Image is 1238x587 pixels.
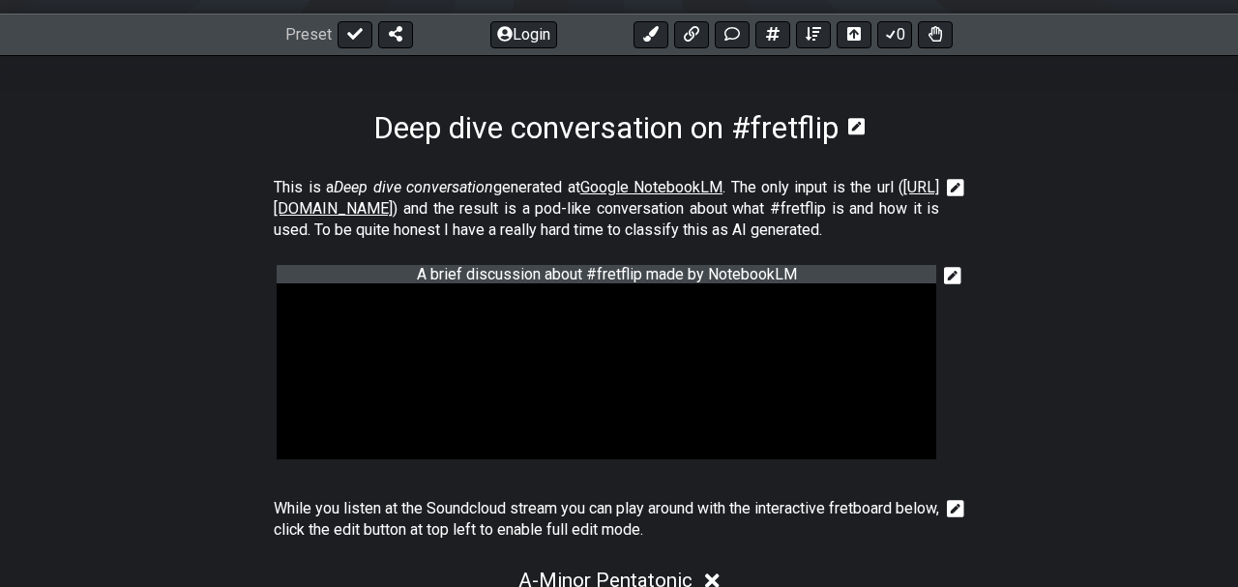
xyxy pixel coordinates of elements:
button: Share Preset [378,21,413,48]
button: Done edit! [338,21,372,48]
button: Add media link [674,21,709,48]
iframe: Media Embed [278,284,935,458]
p: While you listen at the Soundcloud stream you can play around with the interactive fretboard belo... [274,498,939,542]
span: Click to edit [274,498,939,542]
i: Edit [947,177,964,200]
span: Click to edit [274,177,939,242]
div: A brief discussion about #fretflip made by NotebookLM [277,265,936,283]
i: Edit [944,265,961,288]
button: Open sort Window [796,21,831,48]
i: Edit [947,498,964,521]
button: Add Text [715,21,750,48]
button: Add scale/chord fretkit item [755,21,790,48]
span: Preset [285,25,332,44]
button: Toggle Dexterity for all fretkits [918,21,953,48]
button: Add an identical marker to each fretkit. [634,21,668,48]
button: Toggle horizontal chord view [837,21,871,48]
h1: Click to edit [373,109,839,146]
p: This is a generated at . The only input is the url ( ) and the result is a pod-like conversation ... [274,177,939,242]
em: Deep dive conversation [334,178,493,196]
button: Login [490,21,557,48]
button: 0 [877,21,912,48]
